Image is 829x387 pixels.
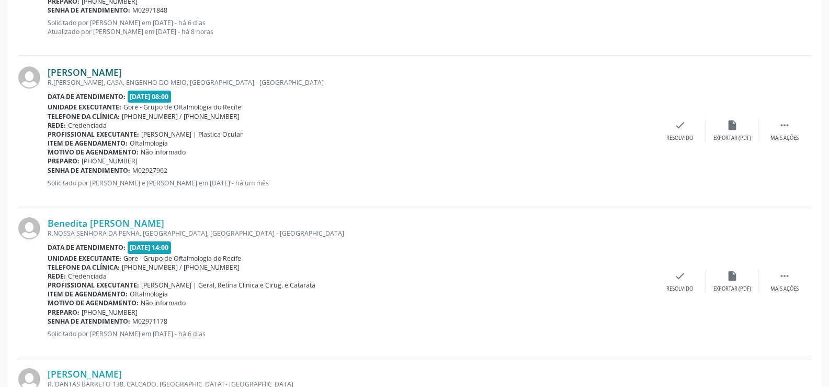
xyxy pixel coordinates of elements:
[82,157,138,165] span: [PHONE_NUMBER]
[130,290,168,298] span: Oftalmologia
[666,285,693,293] div: Resolvido
[48,243,126,252] b: Data de atendimento:
[726,270,738,282] i: insert_drive_file
[141,148,186,157] span: Não informado
[48,112,120,121] b: Telefone da clínica:
[48,157,80,165] b: Preparo:
[48,6,130,15] b: Senha de atendimento:
[48,67,122,78] a: [PERSON_NAME]
[713,285,751,293] div: Exportar (PDF)
[770,285,799,293] div: Mais ações
[674,270,686,282] i: check
[141,130,243,139] span: [PERSON_NAME] | Plastica Ocular
[48,166,130,175] b: Senha de atendimento:
[141,281,315,290] span: [PERSON_NAME] | Geral, Retina Clinica e Cirug. e Catarata
[48,217,164,229] a: Benedita [PERSON_NAME]
[48,148,139,157] b: Motivo de agendamento:
[666,135,693,142] div: Resolvido
[726,119,738,131] i: insert_drive_file
[48,368,122,380] a: [PERSON_NAME]
[48,281,139,290] b: Profissional executante:
[713,135,751,142] div: Exportar (PDF)
[48,179,654,187] p: Solicitado por [PERSON_NAME] e [PERSON_NAME] em [DATE] - há um mês
[48,130,139,139] b: Profissional executante:
[123,254,241,263] span: Gore - Grupo de Oftalmologia do Recife
[48,317,130,326] b: Senha de atendimento:
[128,91,172,103] span: [DATE] 08:00
[48,78,654,87] div: R.[PERSON_NAME], CASA, ENGENHO DO MEIO, [GEOGRAPHIC_DATA] - [GEOGRAPHIC_DATA]
[82,308,138,317] span: [PHONE_NUMBER]
[18,217,40,239] img: img
[123,103,241,112] span: Gore - Grupo de Oftalmologia do Recife
[141,298,186,307] span: Não informado
[48,308,80,317] b: Preparo:
[770,135,799,142] div: Mais ações
[68,121,107,130] span: Credenciada
[48,92,126,101] b: Data de atendimento:
[48,254,121,263] b: Unidade executante:
[128,241,172,253] span: [DATE] 14:00
[48,103,121,112] b: Unidade executante:
[48,298,139,307] b: Motivo de agendamento:
[130,139,168,148] span: Oftalmologia
[48,229,654,238] div: R.NOSSA SENHORA DA PENHA, [GEOGRAPHIC_DATA], [GEOGRAPHIC_DATA] - [GEOGRAPHIC_DATA]
[122,112,240,121] span: [PHONE_NUMBER] / [PHONE_NUMBER]
[132,6,167,15] span: M02971848
[68,272,107,281] span: Credenciada
[132,166,167,175] span: M02927962
[48,263,120,272] b: Telefone da clínica:
[48,290,128,298] b: Item de agendamento:
[132,317,167,326] span: M02971178
[779,119,790,131] i: 
[48,139,128,148] b: Item de agendamento:
[18,67,40,89] img: img
[779,270,790,282] i: 
[122,263,240,272] span: [PHONE_NUMBER] / [PHONE_NUMBER]
[48,121,66,130] b: Rede:
[48,272,66,281] b: Rede:
[674,119,686,131] i: check
[48,329,654,338] p: Solicitado por [PERSON_NAME] em [DATE] - há 6 dias
[48,18,654,36] p: Solicitado por [PERSON_NAME] em [DATE] - há 6 dias Atualizado por [PERSON_NAME] em [DATE] - há 8 ...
